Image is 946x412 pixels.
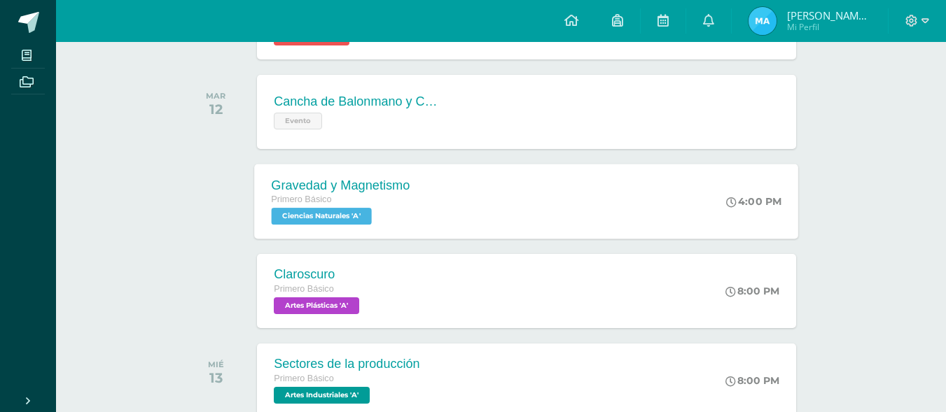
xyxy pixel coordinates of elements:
[749,7,777,35] img: 70728ac98b36923a54f2feb098b9e3a6.png
[272,178,410,192] div: Gravedad y Magnetismo
[787,8,871,22] span: [PERSON_NAME] [PERSON_NAME]
[725,374,779,387] div: 8:00 PM
[787,21,871,33] span: Mi Perfil
[206,101,225,118] div: 12
[206,91,225,101] div: MAR
[274,113,322,129] span: Evento
[274,267,363,282] div: Claroscuro
[208,360,224,369] div: MIÉ
[208,369,224,386] div: 13
[274,94,442,109] div: Cancha de Balonmano y Contenido
[272,208,372,225] span: Ciencias Naturales 'A'
[274,297,359,314] span: Artes Plásticas 'A'
[725,285,779,297] div: 8:00 PM
[727,195,782,208] div: 4:00 PM
[274,374,333,383] span: Primero Básico
[274,357,419,371] div: Sectores de la producción
[272,194,332,204] span: Primero Básico
[274,387,370,404] span: Artes Industriales 'A'
[274,284,333,294] span: Primero Básico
